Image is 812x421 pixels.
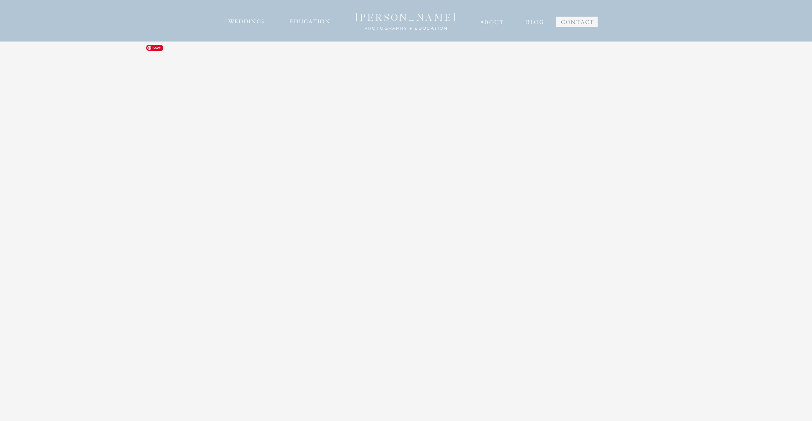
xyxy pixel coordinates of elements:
[363,25,450,29] a: photography + Education
[525,16,545,25] a: BLOG
[227,16,266,26] a: WEDDINGS
[480,17,504,27] a: ABOUT
[348,12,464,21] a: [PERSON_NAME]
[289,16,332,26] a: EDUCATION
[560,16,595,25] a: CONTACT
[146,45,163,51] span: Save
